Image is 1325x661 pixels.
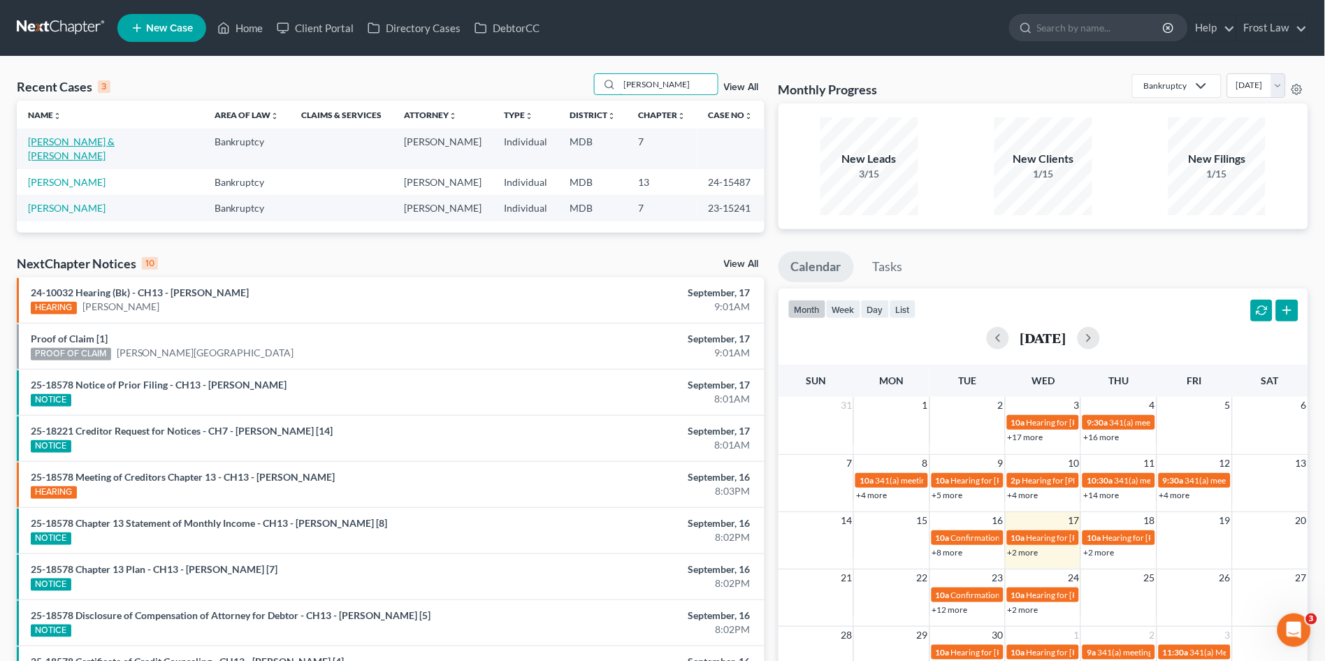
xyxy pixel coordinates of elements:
[31,302,77,314] div: HEARING
[1189,15,1236,41] a: Help
[921,455,929,472] span: 8
[779,252,854,282] a: Calendar
[271,112,280,120] i: unfold_more
[31,486,77,499] div: HEARING
[1008,547,1038,558] a: +2 more
[1148,397,1157,414] span: 4
[890,300,916,319] button: list
[520,470,751,484] div: September, 16
[724,259,759,269] a: View All
[932,547,963,558] a: +8 more
[820,167,918,181] div: 3/15
[28,110,61,120] a: Nameunfold_more
[997,455,1005,472] span: 9
[1011,475,1021,486] span: 2p
[991,569,1005,586] span: 23
[628,129,697,168] td: 7
[1027,590,1136,600] span: Hearing for [PERSON_NAME]
[361,15,468,41] a: Directory Cases
[1224,627,1232,644] span: 3
[1008,490,1038,500] a: +4 more
[393,169,493,195] td: [PERSON_NAME]
[1185,475,1320,486] span: 341(a) meeting for [PERSON_NAME]
[570,110,616,120] a: Districtunfold_more
[839,512,853,529] span: 14
[915,512,929,529] span: 15
[1294,569,1308,586] span: 27
[98,80,110,93] div: 3
[932,490,963,500] a: +5 more
[291,101,393,129] th: Claims & Services
[839,397,853,414] span: 31
[1143,569,1157,586] span: 25
[860,252,915,282] a: Tasks
[1072,397,1080,414] span: 3
[936,532,950,543] span: 10a
[1037,15,1165,41] input: Search by name...
[1168,167,1266,181] div: 1/15
[1163,647,1189,658] span: 11:30a
[31,333,108,344] a: Proof of Claim [1]
[520,530,751,544] div: 8:02PM
[559,129,628,168] td: MDB
[1294,455,1308,472] span: 13
[520,300,751,314] div: 9:01AM
[1218,569,1232,586] span: 26
[520,332,751,346] div: September, 17
[1109,375,1129,386] span: Thu
[936,590,950,600] span: 10a
[997,397,1005,414] span: 2
[1008,604,1038,615] a: +2 more
[628,169,697,195] td: 13
[31,286,249,298] a: 24-10032 Hearing (Bk) - CH13 - [PERSON_NAME]
[880,375,904,386] span: Mon
[468,15,546,41] a: DebtorCC
[520,346,751,360] div: 9:01AM
[31,625,71,637] div: NOTICE
[1114,475,1249,486] span: 341(a) meeting for [PERSON_NAME]
[1011,417,1025,428] span: 10a
[1163,475,1184,486] span: 9:30a
[1261,375,1279,386] span: Sat
[493,195,559,221] td: Individual
[860,475,874,486] span: 10a
[203,129,291,168] td: Bankruptcy
[31,579,71,591] div: NOTICE
[697,195,765,221] td: 23-15241
[1008,432,1043,442] a: +17 more
[520,484,751,498] div: 8:03PM
[203,169,291,195] td: Bankruptcy
[951,647,1134,658] span: Hearing for [PERSON_NAME] & [PERSON_NAME]
[875,475,1010,486] span: 341(a) meeting for [PERSON_NAME]
[520,286,751,300] div: September, 17
[28,202,106,214] a: [PERSON_NAME]
[958,375,976,386] span: Tue
[520,516,751,530] div: September, 16
[493,129,559,168] td: Individual
[951,590,1110,600] span: Confirmation hearing for [PERSON_NAME]
[936,475,950,486] span: 10a
[1027,647,1136,658] span: Hearing for [PERSON_NAME]
[526,112,534,120] i: unfold_more
[779,81,878,98] h3: Monthly Progress
[1066,569,1080,586] span: 24
[932,604,968,615] a: +12 more
[1144,80,1187,92] div: Bankruptcy
[1011,590,1025,600] span: 10a
[915,569,929,586] span: 22
[393,195,493,221] td: [PERSON_NAME]
[620,74,718,94] input: Search by name...
[31,348,111,361] div: PROOF OF CLAIM
[1083,547,1114,558] a: +2 more
[951,475,1060,486] span: Hearing for [PERSON_NAME]
[28,136,115,161] a: [PERSON_NAME] & [PERSON_NAME]
[1022,475,1131,486] span: Hearing for [PERSON_NAME]
[1011,647,1025,658] span: 10a
[31,609,430,621] a: 25-18578 Disclosure of Compensation of Attorney for Debtor - CH13 - [PERSON_NAME] [5]
[991,512,1005,529] span: 16
[628,195,697,221] td: 7
[1224,397,1232,414] span: 5
[991,627,1005,644] span: 30
[31,471,335,483] a: 25-18578 Meeting of Creditors Chapter 13 - CH13 - [PERSON_NAME]
[520,424,751,438] div: September, 17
